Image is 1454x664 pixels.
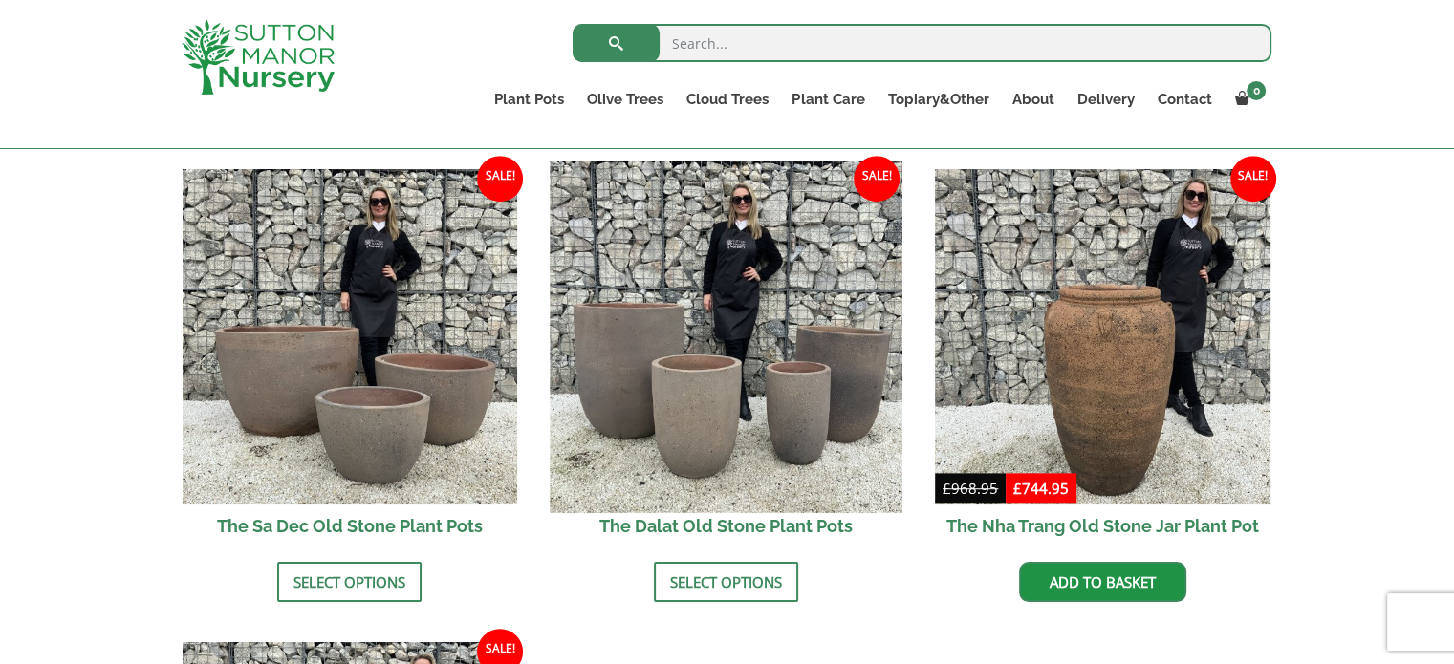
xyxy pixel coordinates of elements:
[675,86,780,113] a: Cloud Trees
[1013,479,1022,498] span: £
[1000,86,1065,113] a: About
[483,86,575,113] a: Plant Pots
[780,86,876,113] a: Plant Care
[1019,562,1186,602] a: Add to basket: “The Nha Trang Old Stone Jar Plant Pot”
[935,169,1270,547] a: Sale! The Nha Trang Old Stone Jar Plant Pot
[183,504,518,547] h2: The Sa Dec Old Stone Plant Pots
[558,169,894,547] a: Sale! The Dalat Old Stone Plant Pots
[575,86,675,113] a: Olive Trees
[182,19,335,95] img: logo
[1230,156,1276,202] span: Sale!
[573,24,1271,62] input: Search...
[854,156,900,202] span: Sale!
[935,169,1270,504] img: The Nha Trang Old Stone Jar Plant Pot
[551,161,902,513] img: The Dalat Old Stone Plant Pots
[876,86,1000,113] a: Topiary&Other
[1247,81,1266,100] span: 0
[558,504,894,547] h2: The Dalat Old Stone Plant Pots
[183,169,518,504] img: The Sa Dec Old Stone Plant Pots
[1013,479,1069,498] bdi: 744.95
[935,504,1270,547] h2: The Nha Trang Old Stone Jar Plant Pot
[477,156,523,202] span: Sale!
[1065,86,1145,113] a: Delivery
[183,169,518,547] a: Sale! The Sa Dec Old Stone Plant Pots
[654,562,798,602] a: Select options for “The Dalat Old Stone Plant Pots”
[1223,86,1271,113] a: 0
[943,479,998,498] bdi: 968.95
[277,562,422,602] a: Select options for “The Sa Dec Old Stone Plant Pots”
[943,479,951,498] span: £
[1145,86,1223,113] a: Contact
